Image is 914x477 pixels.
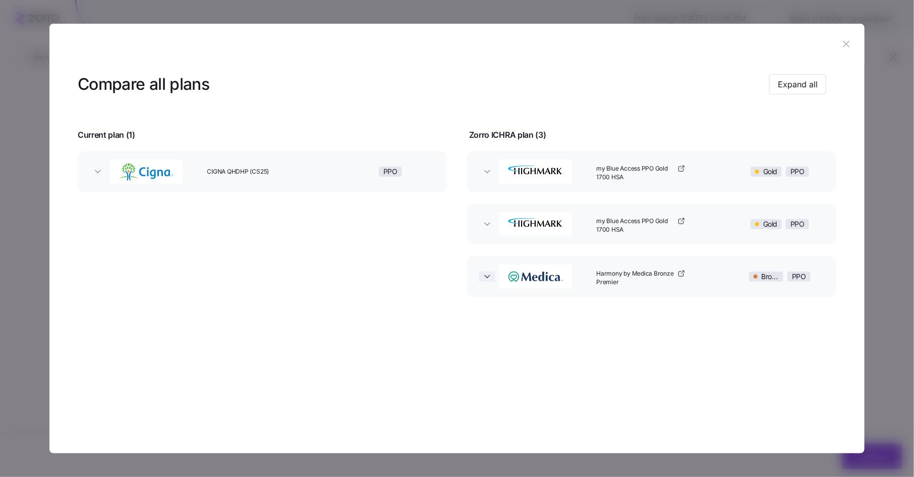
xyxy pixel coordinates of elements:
[500,263,571,290] img: Medica
[597,165,675,182] span: my Blue Access PPO Gold 1700 HSA
[790,220,805,229] span: PPO
[467,204,836,244] button: Highmark BlueCross BlueShieldmy Blue Access PPO Gold 1700 HSAGoldPPO
[597,217,675,234] span: my Blue Access PPO Gold 1700 HSA
[78,129,135,141] span: Current plan ( 1 )
[207,168,328,176] span: CIGNA QHDHP (CS25)
[763,167,777,176] span: Gold
[597,165,685,182] a: my Blue Access PPO Gold 1700 HSA
[763,220,777,229] span: Gold
[111,158,182,185] img: Cigna
[500,158,571,185] img: Highmark BlueCross BlueShield
[778,78,818,90] span: Expand all
[597,270,685,287] a: Harmony by Medica Bronze Premier
[467,151,836,192] button: Highmark BlueCross BlueShieldmy Blue Access PPO Gold 1700 HSAGoldPPO
[762,272,779,281] span: Bronze
[78,151,447,192] button: CignaCIGNA QHDHP (CS25)PPO
[500,211,571,237] img: Highmark BlueCross BlueShield
[597,217,685,234] a: my Blue Access PPO Gold 1700 HSA
[467,256,836,297] button: MedicaHarmony by Medica Bronze PremierBronzePPO
[597,270,675,287] span: Harmony by Medica Bronze Premier
[78,73,209,96] h3: Compare all plans
[790,167,805,176] span: PPO
[469,129,546,141] span: Zorro ICHRA plan ( 3 )
[383,167,397,176] span: PPO
[769,74,826,94] button: Expand all
[792,272,806,281] span: PPO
